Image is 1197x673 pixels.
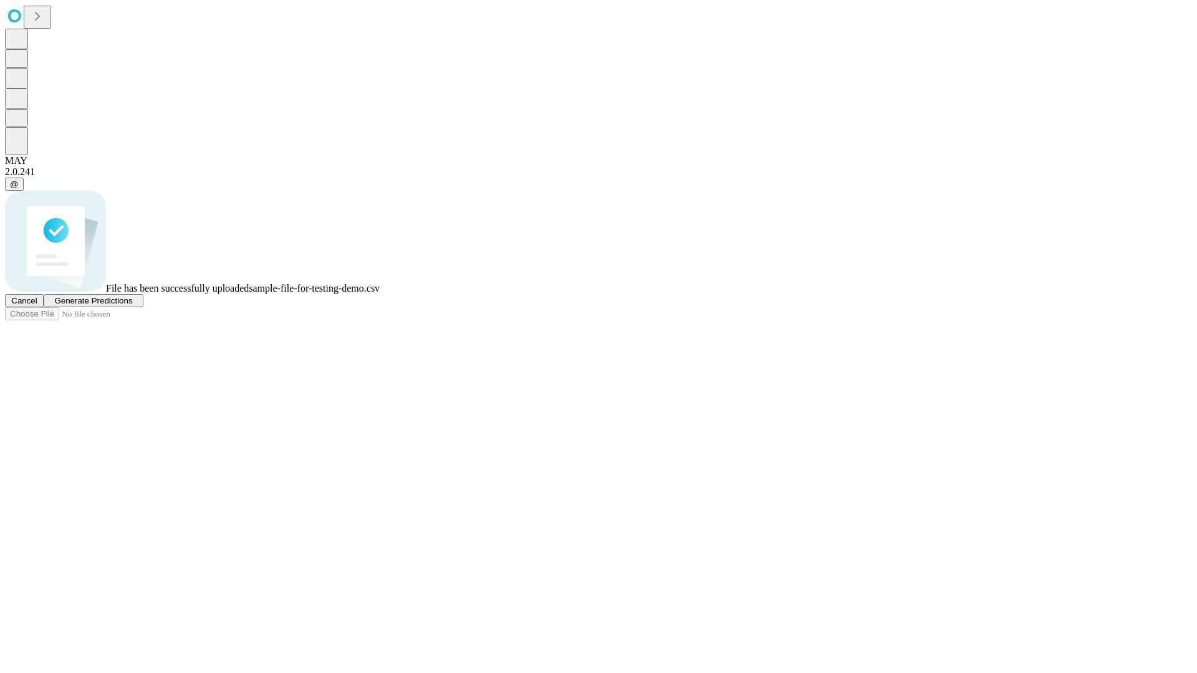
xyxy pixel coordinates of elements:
span: Generate Predictions [54,296,132,305]
div: 2.0.241 [5,166,1192,178]
button: Generate Predictions [44,294,143,307]
span: @ [10,179,19,189]
span: File has been successfully uploaded [106,283,249,294]
div: MAY [5,155,1192,166]
span: Cancel [11,296,37,305]
span: sample-file-for-testing-demo.csv [249,283,380,294]
button: Cancel [5,294,44,307]
button: @ [5,178,24,191]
